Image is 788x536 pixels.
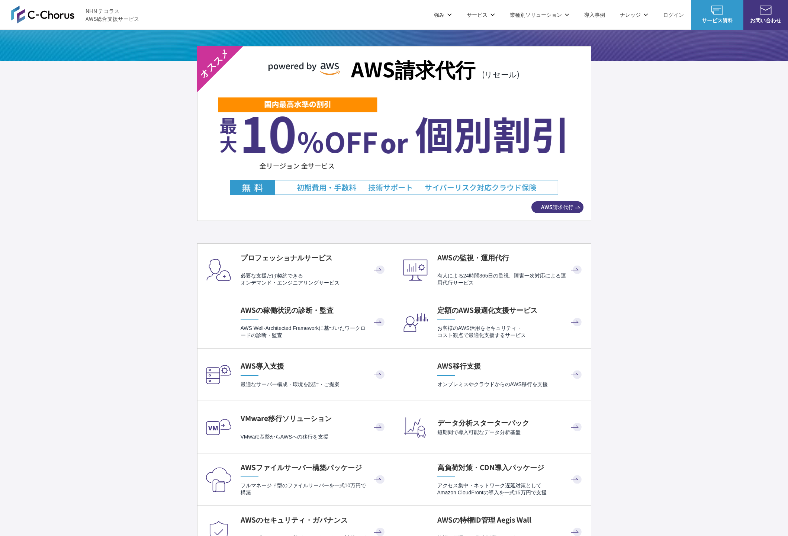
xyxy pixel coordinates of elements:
[11,6,139,23] a: AWS総合支援サービス C-Chorus NHN テコラスAWS総合支援サービス
[482,68,520,80] span: (リセール)
[437,253,583,263] h4: AWSの監視・運用代行
[241,515,386,525] h4: AWSのセキュリティ・ガバナンス
[241,462,386,472] h4: AWSファイルサーバー構築パッケージ
[437,381,583,388] p: オンプレミスやクラウドからのAWS移行を支援
[510,11,569,19] p: 業種別ソリューション
[394,349,591,401] a: AWS移行支援 オンプレミスやクラウドからのAWS移行を支援
[467,11,495,19] p: サービス
[218,97,570,195] img: 最大10%OFFor個別割引(EC2 15%OFF・CloudFront 65%OFFなど) 初期費用・手数料、技術サポート、サイバー対応クラウド保険 無料
[394,453,591,505] a: 高負荷対策・CDN導入パッケージ アクセス集中・ネットワーク遅延対策としてAmazon CloudFrontの導入を一式15万円で支援
[437,515,583,525] h4: AWSの特権ID管理 Aegis Wall
[437,325,583,339] p: お客様のAWS活用をセキュリティ・ コスト観点で最適化支援するサービス
[241,361,386,371] h4: AWS導入支援
[437,272,583,287] p: 有人による24時間365日の監視、障害一次対応による運用代行サービス
[241,413,386,423] h4: VMware移行ソリューション
[268,62,340,75] img: powered by AWS
[437,429,583,436] p: 短期間で導入可能なデータ分析基盤
[241,433,386,440] p: VMware基盤からAWSへの移行を支援
[584,11,605,19] a: 導入事例
[394,244,591,296] a: AWSの監視・運用代行 有人による24時間365日の監視、障害一次対応による運用代行サービス
[711,6,723,15] img: AWS総合支援サービス C-Chorus サービス資料
[663,11,684,19] a: ログイン
[394,401,591,453] a: データ分析スターターパック 短期間で導入可能なデータ分析基盤
[531,203,583,211] span: AWS請求代行
[11,6,74,23] img: AWS総合支援サービス C-Chorus
[691,16,743,24] span: サービス資料
[434,11,452,19] p: 強み
[241,305,386,315] h4: AWSの稼働状況の診断・監査
[743,16,788,24] span: お問い合わせ
[197,296,394,348] a: AWSの稼働状況の診断・監査 AWS Well-Architected Frameworkに基づいたワークロードの診断・監査
[197,46,591,221] a: powered by AWS AWS請求代行(リセール) 最大10%OFFor個別割引(EC2 15%OFF・CloudFront 65%OFFなど) 初期費用・手数料、技術サポート、サイバー対...
[620,11,648,19] p: ナレッジ
[241,272,386,287] p: 必要な支援だけ契約できる オンデマンド・エンジニアリングサービス
[437,482,583,497] p: アクセス集中・ネットワーク遅延対策として Amazon CloudFrontの導入を一式15万円で支援
[197,244,394,296] a: プロフェッショナルサービス 必要な支援だけ契約できるオンデマンド・エンジニアリングサービス
[437,361,583,371] h4: AWS移行支援
[394,296,591,348] a: 定額のAWS最適化支援サービス お客様のAWS活用をセキュリティ・コスト観点で最適化支援するサービス
[197,401,394,453] a: VMware移行ソリューション VMware基盤からAWSへの移行を支援
[197,453,394,505] a: AWSファイルサーバー構築パッケージ フルマネージド型のファイルサーバーを一式10万円で構築
[241,325,386,339] p: AWS Well-Architected Frameworkに基づいたワークロードの診断・監査
[437,418,583,428] h4: データ分析スターターパック
[437,305,583,315] h4: 定額のAWS最適化支援サービス
[86,7,139,23] span: NHN テコラス AWS総合支援サービス
[241,381,386,388] p: 最適なサーバー構成・環境を設計・ご提案
[351,54,520,84] h3: AWS請求代行
[197,349,394,401] a: AWS導入支援 最適なサーバー構成・環境を設計・ご提案
[241,482,386,497] p: フルマネージド型のファイルサーバーを一式10万円で構築
[760,6,772,15] img: お問い合わせ
[241,253,386,263] h4: プロフェッショナルサービス
[437,462,583,472] h4: 高負荷対策・CDN導入パッケージ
